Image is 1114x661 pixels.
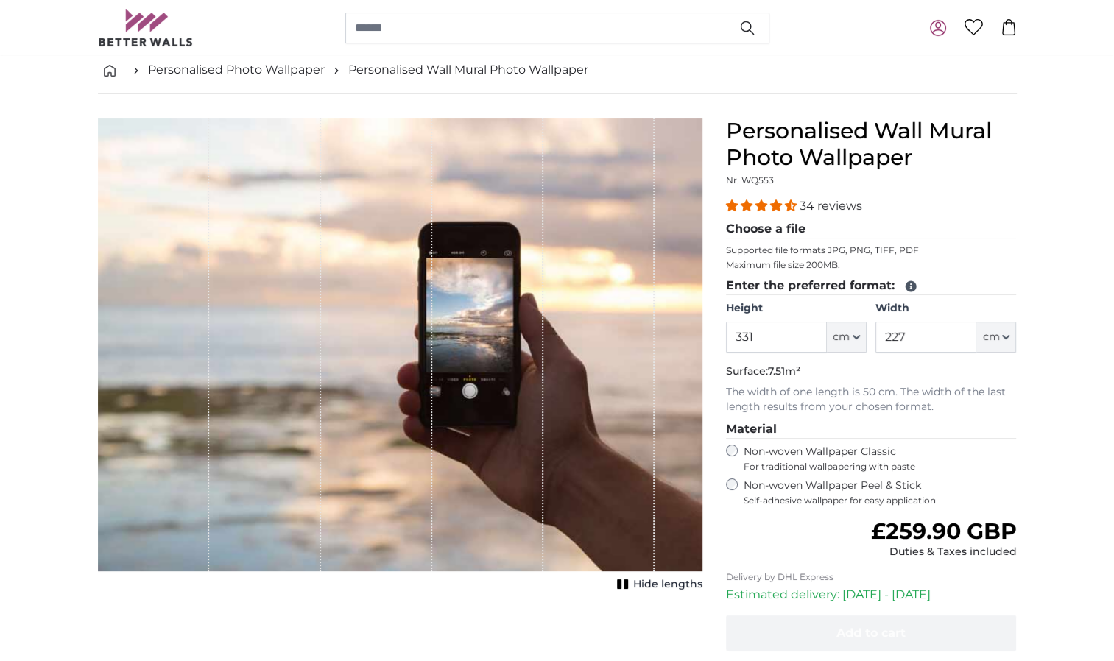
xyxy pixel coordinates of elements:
span: For traditional wallpapering with paste [744,461,1017,473]
a: Personalised Wall Mural Photo Wallpaper [348,61,588,79]
label: Width [875,301,1016,316]
div: 1 of 1 [98,118,702,595]
nav: breadcrumbs [98,46,1017,94]
p: Estimated delivery: [DATE] - [DATE] [726,586,1017,604]
span: cm [833,330,850,344]
legend: Enter the preferred format: [726,277,1017,295]
div: Duties & Taxes included [870,545,1016,559]
span: 7.51m² [768,364,800,378]
p: Surface: [726,364,1017,379]
p: The width of one length is 50 cm. The width of the last length results from your chosen format. [726,385,1017,414]
p: Supported file formats JPG, PNG, TIFF, PDF [726,244,1017,256]
legend: Material [726,420,1017,439]
p: Maximum file size 200MB. [726,259,1017,271]
button: Hide lengths [613,574,702,595]
label: Height [726,301,867,316]
span: £259.90 GBP [870,517,1016,545]
a: Personalised Photo Wallpaper [148,61,325,79]
button: Add to cart [726,615,1017,651]
button: cm [976,322,1016,353]
span: 34 reviews [800,199,862,213]
label: Non-woven Wallpaper Peel & Stick [744,478,1017,506]
span: Self-adhesive wallpaper for easy application [744,495,1017,506]
img: Betterwalls [98,9,194,46]
span: 4.32 stars [726,199,800,213]
span: Add to cart [836,626,906,640]
h1: Personalised Wall Mural Photo Wallpaper [726,118,1017,171]
button: cm [827,322,867,353]
p: Delivery by DHL Express [726,571,1017,583]
label: Non-woven Wallpaper Classic [744,445,1017,473]
span: Nr. WQ553 [726,174,774,185]
span: cm [982,330,999,344]
legend: Choose a file [726,220,1017,238]
span: Hide lengths [633,577,702,592]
